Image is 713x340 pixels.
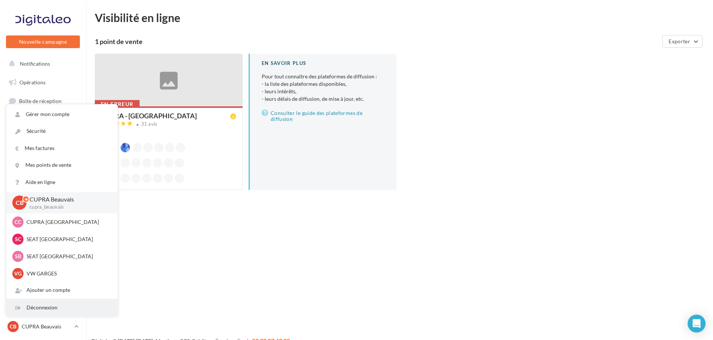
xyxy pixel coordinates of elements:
[19,98,62,104] span: Boîte de réception
[16,199,24,207] span: CB
[262,88,384,95] li: - leurs intérêts,
[14,270,22,277] span: VG
[6,174,118,191] a: Aide en ligne
[6,35,80,48] button: Nouvelle campagne
[22,323,71,330] p: CUPRA Beauvais
[262,80,384,88] li: - la liste des plateformes disponibles,
[19,79,46,85] span: Opérations
[6,157,118,174] a: Mes points de vente
[27,270,109,277] p: VW GARGES
[262,60,384,67] div: En savoir plus
[20,60,50,67] span: Notifications
[688,315,706,333] div: Open Intercom Messenger
[141,122,158,127] div: 31 avis
[6,282,118,299] div: Ajouter un compte
[6,299,118,316] div: Déconnexion
[4,205,81,227] a: PLV et print personnalisable
[101,112,197,119] div: CUPRA - [GEOGRAPHIC_DATA]
[15,253,21,260] span: SB
[4,112,81,128] a: Visibilité en ligne
[95,12,704,23] div: Visibilité en ligne
[27,253,109,260] p: SEAT [GEOGRAPHIC_DATA]
[29,204,106,210] p: cupra_beauvais
[4,131,81,147] a: Campagnes
[669,38,690,44] span: Exporter
[29,195,106,204] p: CUPRA Beauvais
[4,93,81,109] a: Boîte de réception
[262,73,384,103] p: Pour tout connaître des plateformes de diffusion :
[27,235,109,243] p: SEAT [GEOGRAPHIC_DATA]
[4,149,81,165] a: Contacts
[10,323,16,330] span: CB
[6,319,80,334] a: CB CUPRA Beauvais
[6,106,118,123] a: Gérer mon compte
[101,120,236,129] a: 31 avis
[6,140,118,157] a: Mes factures
[4,56,78,72] button: Notifications
[27,218,109,226] p: CUPRA [GEOGRAPHIC_DATA]
[262,109,384,124] a: Consulter le guide des plateformes de diffusion
[15,235,21,243] span: SC
[262,95,384,103] li: - leurs délais de diffusion, de mise à jour, etc.
[4,187,81,202] a: Calendrier
[6,123,118,140] a: Sécurité
[4,230,81,252] a: Campagnes DataOnDemand
[4,168,81,184] a: Médiathèque
[662,35,703,48] button: Exporter
[95,100,140,108] div: En erreur
[4,75,81,90] a: Opérations
[95,38,659,45] div: 1 point de vente
[15,218,21,226] span: CC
